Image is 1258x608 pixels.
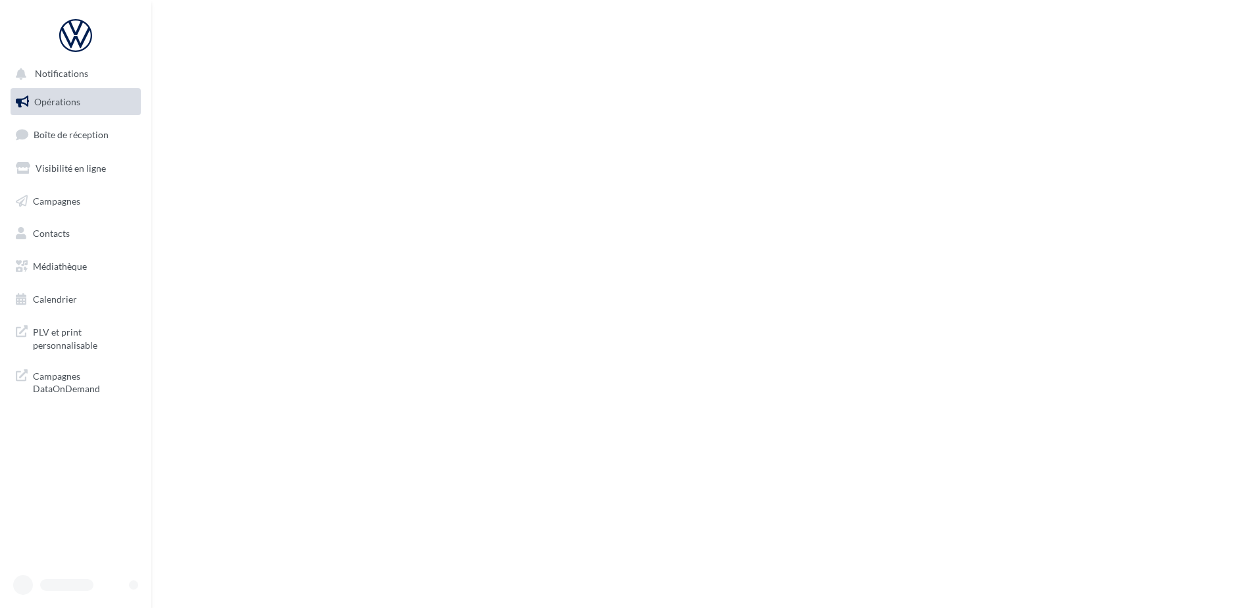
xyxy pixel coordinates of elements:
[8,286,143,313] a: Calendrier
[33,323,136,351] span: PLV et print personnalisable
[8,362,143,401] a: Campagnes DataOnDemand
[8,155,143,182] a: Visibilité en ligne
[34,129,109,140] span: Boîte de réception
[8,88,143,116] a: Opérations
[33,293,77,305] span: Calendrier
[33,195,80,206] span: Campagnes
[8,220,143,247] a: Contacts
[8,253,143,280] a: Médiathèque
[33,228,70,239] span: Contacts
[8,120,143,149] a: Boîte de réception
[33,367,136,395] span: Campagnes DataOnDemand
[36,163,106,174] span: Visibilité en ligne
[33,261,87,272] span: Médiathèque
[8,318,143,357] a: PLV et print personnalisable
[8,188,143,215] a: Campagnes
[34,96,80,107] span: Opérations
[35,68,88,80] span: Notifications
